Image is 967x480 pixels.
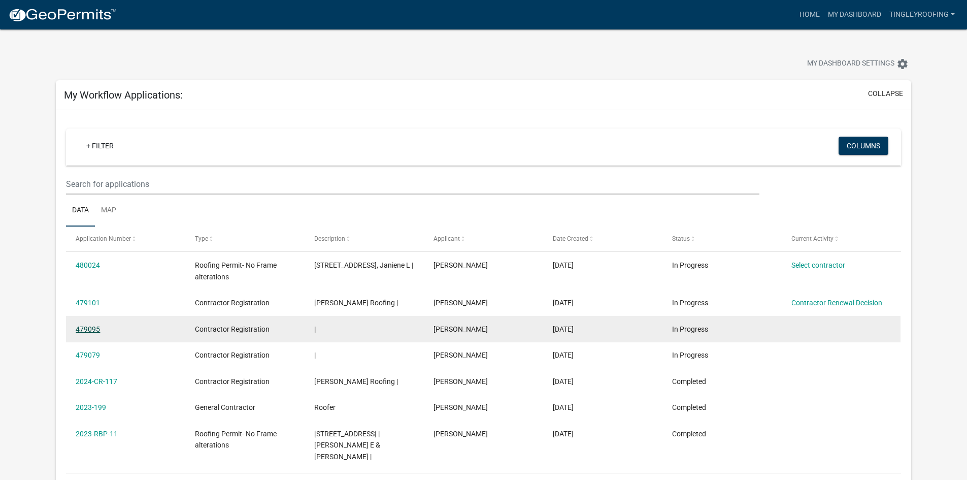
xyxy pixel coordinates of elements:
[195,235,208,242] span: Type
[799,54,917,74] button: My Dashboard Settingssettings
[543,227,662,251] datatable-header-cell: Date Created
[424,227,543,251] datatable-header-cell: Applicant
[314,430,380,461] span: 1611 NORTH ST | Bean, Ray E & Christina L |
[791,261,845,269] a: Select contractor
[195,325,270,333] span: Contractor Registration
[672,351,708,359] span: In Progress
[807,58,894,70] span: My Dashboard Settings
[434,299,488,307] span: Jeff Tingley
[95,195,122,227] a: Map
[76,325,100,333] a: 479095
[314,261,413,269] span: 727 PARKWAY DR | Downs, Janiene L |
[553,235,588,242] span: Date Created
[66,227,185,251] datatable-header-cell: Application Number
[434,261,488,269] span: Jeff Tingley
[76,430,118,438] a: 2023-RBP-11
[66,195,95,227] a: Data
[672,261,708,269] span: In Progress
[66,174,759,195] input: Search for applications
[195,351,270,359] span: Contractor Registration
[672,430,706,438] span: Completed
[76,403,106,411] a: 2023-199
[314,403,336,411] span: Roofer
[434,403,488,411] span: Jeff Tingley
[195,377,270,386] span: Contractor Registration
[662,227,781,251] datatable-header-cell: Status
[195,299,270,307] span: Contractor Registration
[795,5,824,24] a: Home
[434,377,488,386] span: Jeff Tingley
[791,299,882,307] a: Contractor Renewal Decision
[434,235,460,242] span: Applicant
[824,5,885,24] a: My Dashboard
[839,137,888,155] button: Columns
[781,227,901,251] datatable-header-cell: Current Activity
[314,235,345,242] span: Description
[553,261,574,269] span: 09/17/2025
[672,235,690,242] span: Status
[434,351,488,359] span: Jeff Tingley
[885,5,959,24] a: tingleyroofing
[76,261,100,269] a: 480024
[185,227,305,251] datatable-header-cell: Type
[195,403,255,411] span: General Contractor
[305,227,424,251] datatable-header-cell: Description
[314,351,316,359] span: |
[553,377,574,386] span: 01/02/2024
[553,299,574,307] span: 09/16/2025
[553,351,574,359] span: 09/16/2025
[672,325,708,333] span: In Progress
[672,377,706,386] span: Completed
[314,299,398,307] span: Tingley Roofing |
[434,325,488,333] span: Jeff Tingley
[553,403,574,411] span: 03/27/2023
[78,137,122,155] a: + Filter
[672,299,708,307] span: In Progress
[195,261,277,281] span: Roofing Permit- No Frame alterations
[76,299,100,307] a: 479101
[76,235,131,242] span: Application Number
[672,403,706,411] span: Completed
[314,325,316,333] span: |
[791,235,833,242] span: Current Activity
[868,88,903,99] button: collapse
[896,58,909,70] i: settings
[76,351,100,359] a: 479079
[553,430,574,438] span: 03/27/2023
[195,430,277,450] span: Roofing Permit- No Frame alterations
[434,430,488,438] span: Jeff Tingley
[76,377,117,386] a: 2024-CR-117
[64,89,183,101] h5: My Workflow Applications:
[553,325,574,333] span: 09/16/2025
[314,377,398,386] span: Tingley Roofing |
